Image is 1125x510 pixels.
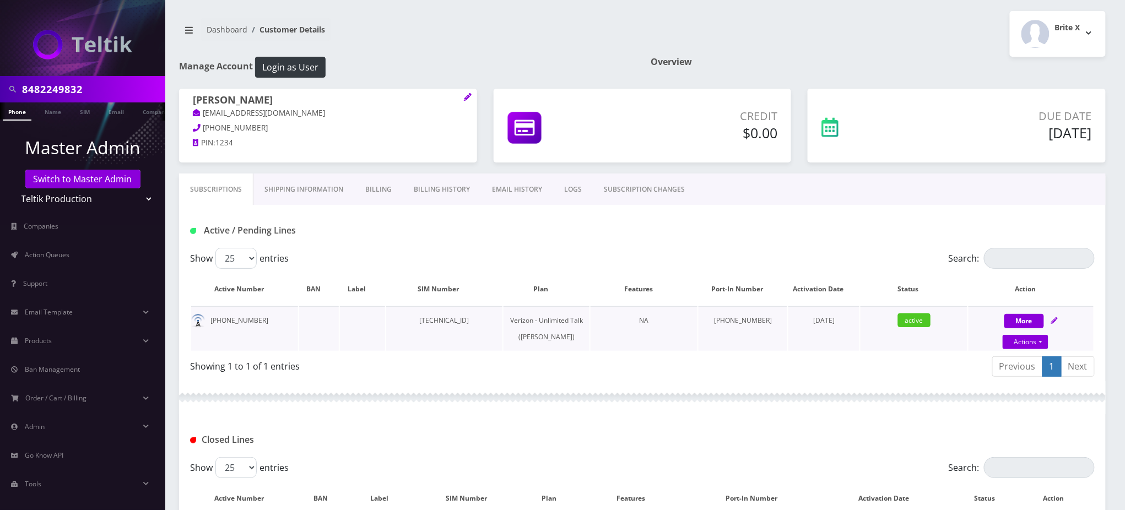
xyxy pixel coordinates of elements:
[3,102,31,121] a: Phone
[253,173,354,205] a: Shipping Information
[354,173,403,205] a: Billing
[984,248,1095,269] input: Search:
[190,248,289,269] label: Show entries
[193,108,326,119] a: [EMAIL_ADDRESS][DOMAIN_NAME]
[504,273,589,305] th: Plan: activate to sort column ascending
[247,24,325,35] li: Customer Details
[179,18,634,50] nav: breadcrumb
[553,173,593,205] a: LOGS
[137,102,174,120] a: Company
[386,273,502,305] th: SIM Number: activate to sort column ascending
[25,336,52,345] span: Products
[340,273,385,305] th: Label: activate to sort column ascending
[25,170,140,188] a: Switch to Master Admin
[1061,356,1095,377] a: Next
[25,365,80,374] span: Ban Management
[1042,356,1062,377] a: 1
[949,248,1095,269] label: Search:
[191,306,298,351] td: [PHONE_NUMBER]
[193,94,463,107] h1: [PERSON_NAME]
[23,279,47,288] span: Support
[627,124,778,141] h5: $0.00
[25,250,69,259] span: Action Queues
[403,173,481,205] a: Billing History
[190,437,196,443] img: Closed Lines
[1010,11,1106,57] button: Brite X
[627,108,778,124] p: Credit
[788,273,859,305] th: Activation Date: activate to sort column ascending
[591,273,697,305] th: Features: activate to sort column ascending
[190,225,480,236] h1: Active / Pending Lines
[207,24,247,35] a: Dashboard
[33,30,132,59] img: Teltik Production
[917,108,1092,124] p: Due Date
[191,273,298,305] th: Active Number: activate to sort column ascending
[203,123,268,133] span: [PHONE_NUMBER]
[191,314,205,328] img: default.png
[504,306,589,351] td: Verizon - Unlimited Talk ([PERSON_NAME])
[190,435,480,445] h1: Closed Lines
[255,57,326,78] button: Login as User
[1004,314,1044,328] button: More
[253,60,326,72] a: Login as User
[1003,335,1048,349] a: Actions
[699,306,787,351] td: [PHONE_NUMBER]
[386,306,502,351] td: [TECHNICAL_ID]
[481,173,553,205] a: EMAIL HISTORY
[179,57,634,78] h1: Manage Account
[215,138,233,148] span: 1234
[74,102,95,120] a: SIM
[24,221,59,231] span: Companies
[25,479,41,489] span: Tools
[992,356,1043,377] a: Previous
[917,124,1092,141] h5: [DATE]
[215,248,257,269] select: Showentries
[1055,23,1080,32] h2: Brite X
[190,228,196,234] img: Active / Pending Lines
[26,393,87,403] span: Order / Cart / Billing
[193,138,215,149] a: PIN:
[593,173,696,205] a: SUBSCRIPTION CHANGES
[25,307,73,317] span: Email Template
[22,79,163,100] input: Search in Company
[103,102,129,120] a: Email
[179,173,253,205] a: Subscriptions
[299,273,339,305] th: BAN: activate to sort column ascending
[898,313,931,327] span: active
[861,273,967,305] th: Status: activate to sort column ascending
[813,316,835,325] span: [DATE]
[39,102,67,120] a: Name
[984,457,1095,478] input: Search:
[699,273,787,305] th: Port-In Number: activate to sort column ascending
[25,422,45,431] span: Admin
[190,355,634,373] div: Showing 1 to 1 of 1 entries
[949,457,1095,478] label: Search:
[591,306,697,351] td: NA
[215,457,257,478] select: Showentries
[190,457,289,478] label: Show entries
[25,451,63,460] span: Go Know API
[969,273,1094,305] th: Action: activate to sort column ascending
[651,57,1106,67] h1: Overview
